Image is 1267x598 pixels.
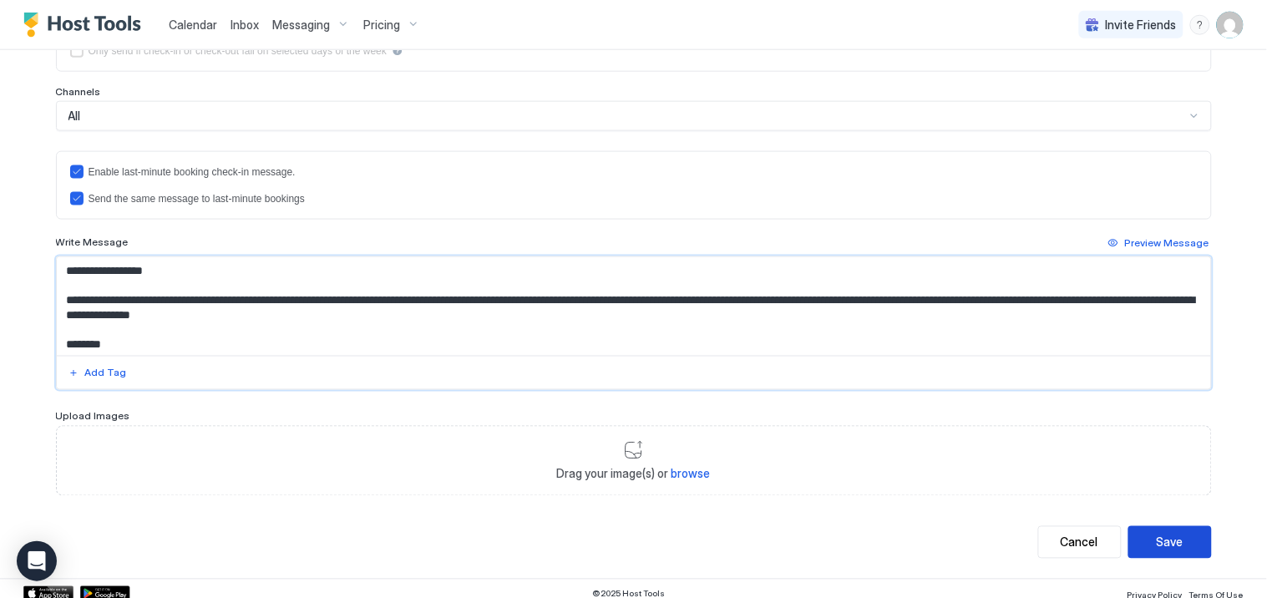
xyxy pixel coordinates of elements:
[85,366,127,381] div: Add Tag
[1157,534,1183,551] div: Save
[56,236,129,248] span: Write Message
[17,541,57,581] div: Open Intercom Messenger
[231,18,259,32] span: Inbox
[70,44,1198,58] div: isLimited
[231,16,259,33] a: Inbox
[56,85,101,98] span: Channels
[272,18,330,33] span: Messaging
[363,18,400,33] span: Pricing
[557,467,711,482] span: Drag your image(s) or
[672,467,711,481] span: browse
[1106,233,1212,253] button: Preview Message
[169,18,217,32] span: Calendar
[89,45,388,57] div: Only send if check-in or check-out fall on selected days of the week
[1217,12,1244,38] div: User profile
[1038,526,1122,559] button: Cancel
[1061,534,1098,551] div: Cancel
[57,257,1211,356] textarea: Input Field
[1125,236,1209,251] div: Preview Message
[68,109,81,124] span: All
[1128,526,1212,559] button: Save
[1190,15,1210,35] div: menu
[169,16,217,33] a: Calendar
[66,363,129,383] button: Add Tag
[56,410,130,423] span: Upload Images
[1106,18,1177,33] span: Invite Friends
[70,165,1198,179] div: lastMinuteMessageEnabled
[89,166,296,178] div: Enable last-minute booking check-in message.
[23,13,149,38] a: Host Tools Logo
[70,192,1198,205] div: lastMinuteMessageIsTheSame
[89,193,305,205] div: Send the same message to last-minute bookings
